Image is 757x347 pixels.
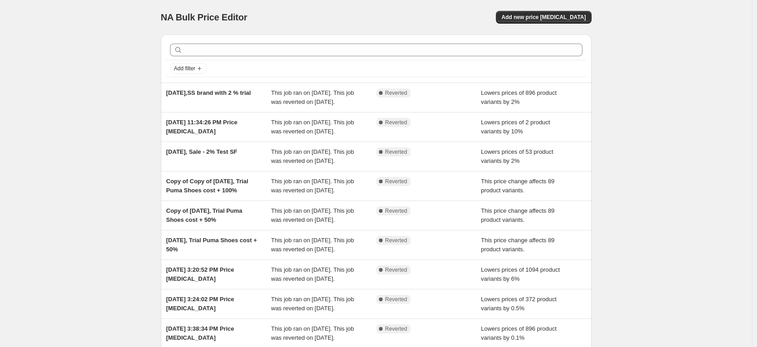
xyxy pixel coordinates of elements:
[166,325,234,341] span: [DATE] 3:38:34 PM Price [MEDICAL_DATA]
[271,237,354,253] span: This job ran on [DATE]. This job was reverted on [DATE].
[481,296,557,312] span: Lowers prices of 372 product variants by 0.5%
[385,178,408,185] span: Reverted
[166,237,257,253] span: [DATE], Trial Puma Shoes cost + 50%
[174,65,195,72] span: Add filter
[271,119,354,135] span: This job ran on [DATE]. This job was reverted on [DATE].
[481,178,554,194] span: This price change affects 89 product variants.
[166,119,238,135] span: [DATE] 11:34:26 PM Price [MEDICAL_DATA]
[166,178,248,194] span: Copy of Copy of [DATE], Trial Puma Shoes cost + 100%
[481,148,553,164] span: Lowers prices of 53 product variants by 2%
[481,237,554,253] span: This price change affects 89 product variants.
[161,12,247,22] span: NA Bulk Price Editor
[501,14,586,21] span: Add new price [MEDICAL_DATA]
[166,89,251,96] span: [DATE],SS brand with 2 % trial
[166,266,234,282] span: [DATE] 3:20:52 PM Price [MEDICAL_DATA]
[166,148,238,155] span: [DATE], Sale - 2% Test SF
[271,89,354,105] span: This job ran on [DATE]. This job was reverted on [DATE].
[271,266,354,282] span: This job ran on [DATE]. This job was reverted on [DATE].
[271,296,354,312] span: This job ran on [DATE]. This job was reverted on [DATE].
[481,89,557,105] span: Lowers prices of 896 product variants by 2%
[385,237,408,244] span: Reverted
[385,266,408,274] span: Reverted
[166,296,234,312] span: [DATE] 3:24:02 PM Price [MEDICAL_DATA]
[481,266,560,282] span: Lowers prices of 1094 product variants by 6%
[385,207,408,215] span: Reverted
[385,148,408,156] span: Reverted
[170,63,206,74] button: Add filter
[271,178,354,194] span: This job ran on [DATE]. This job was reverted on [DATE].
[385,119,408,126] span: Reverted
[271,207,354,223] span: This job ran on [DATE]. This job was reverted on [DATE].
[166,207,243,223] span: Copy of [DATE], Trial Puma Shoes cost + 50%
[385,296,408,303] span: Reverted
[481,325,557,341] span: Lowers prices of 896 product variants by 0.1%
[271,148,354,164] span: This job ran on [DATE]. This job was reverted on [DATE].
[481,119,550,135] span: Lowers prices of 2 product variants by 10%
[481,207,554,223] span: This price change affects 89 product variants.
[385,89,408,97] span: Reverted
[271,325,354,341] span: This job ran on [DATE]. This job was reverted on [DATE].
[385,325,408,332] span: Reverted
[496,11,591,24] button: Add new price [MEDICAL_DATA]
